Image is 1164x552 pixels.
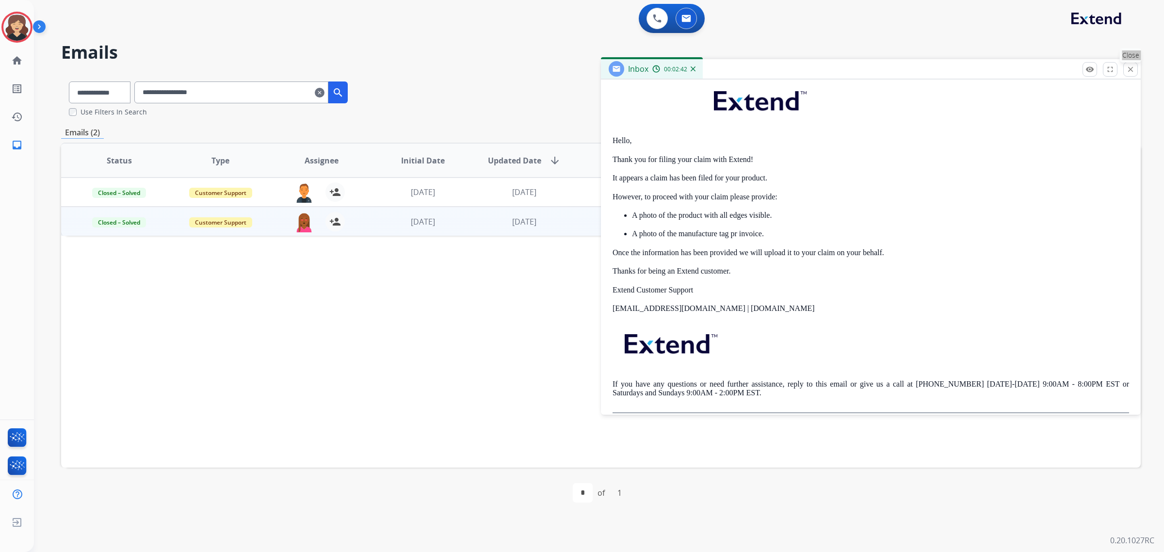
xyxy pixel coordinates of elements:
mat-icon: list_alt [11,83,23,95]
span: [DATE] [512,187,536,197]
span: Customer Support [189,217,252,227]
mat-icon: arrow_downward [549,155,561,166]
mat-icon: close [1126,65,1135,74]
p: Once the information has been provided we will upload it to your claim on your behalf. [613,248,1129,257]
mat-icon: fullscreen [1106,65,1115,74]
span: 00:02:42 [664,65,687,73]
img: extend.png [702,80,816,118]
span: Status [107,155,132,166]
span: Inbox [628,64,648,74]
span: Updated Date [488,155,541,166]
p: 0.20.1027RC [1110,535,1154,546]
mat-icon: person_add [329,186,341,198]
mat-icon: home [11,55,23,66]
mat-icon: remove_red_eye [1085,65,1094,74]
mat-icon: clear [315,87,324,98]
img: extend.png [613,323,727,361]
div: of [598,487,605,499]
span: [DATE] [411,216,435,227]
span: [DATE] [411,187,435,197]
p: A photo of the manufacture tag pr invoice. [632,229,1129,238]
p: Thanks for being an Extend customer. [613,267,1129,276]
span: Type [211,155,229,166]
button: Close [1123,62,1138,77]
mat-icon: inbox [11,139,23,151]
p: If you have any questions or need further assistance, reply to this email or give us a call at [P... [613,380,1129,398]
span: Assignee [305,155,339,166]
img: agent-avatar [294,212,314,232]
span: Initial Date [401,155,445,166]
span: [DATE] [512,216,536,227]
div: 1 [610,483,630,503]
span: Closed – Solved [92,188,146,198]
p: It appears a claim has been filed for your product. [613,174,1129,182]
p: Hello, [613,136,1129,145]
span: Closed – Solved [92,217,146,227]
mat-icon: history [11,111,23,123]
p: Close [1120,48,1142,63]
p: Extend Customer Support [613,286,1129,294]
h2: Emails [61,43,1141,62]
label: Use Filters In Search [81,107,147,117]
span: Customer Support [189,188,252,198]
p: Emails (2) [61,127,104,139]
mat-icon: search [332,87,344,98]
p: Thank you for filing your claim with Extend! [613,155,1129,164]
p: A photo of the product with all edges visible. [632,211,1129,220]
p: [EMAIL_ADDRESS][DOMAIN_NAME] | [DOMAIN_NAME] [613,304,1129,313]
mat-icon: person_add [329,216,341,227]
img: avatar [3,14,31,41]
img: agent-avatar [294,182,314,203]
p: However, to proceed with your claim please provide: [613,193,1129,201]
